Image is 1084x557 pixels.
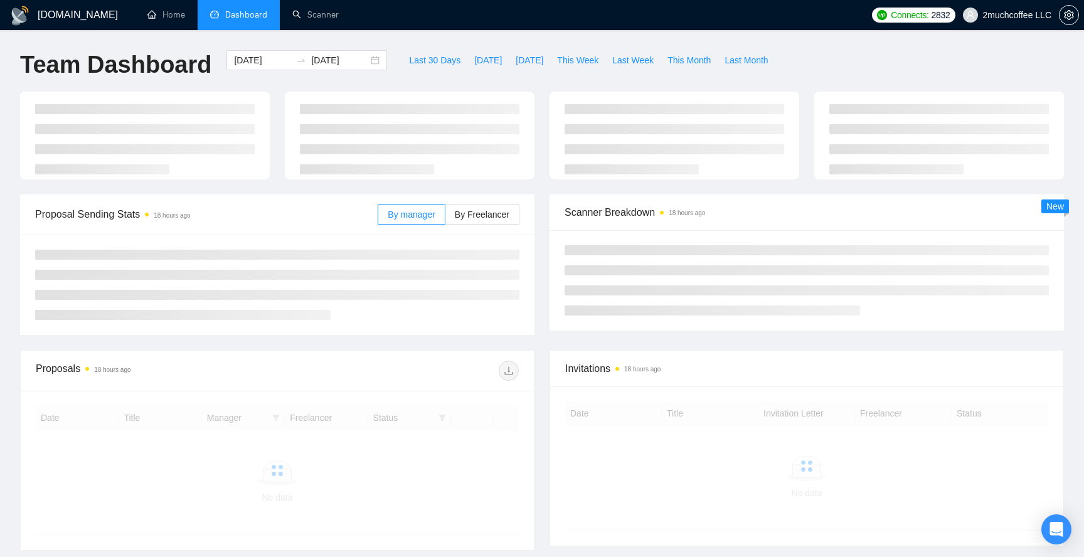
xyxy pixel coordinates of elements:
span: [DATE] [516,53,543,67]
span: to [296,55,306,65]
span: Dashboard [225,9,267,20]
input: Start date [234,53,291,67]
div: Proposals [36,361,277,381]
time: 18 hours ago [94,366,130,373]
button: [DATE] [509,50,550,70]
span: New [1046,201,1064,211]
time: 18 hours ago [669,210,705,216]
a: setting [1059,10,1079,20]
span: Proposal Sending Stats [35,206,378,222]
img: logo [10,6,30,26]
h1: Team Dashboard [20,50,211,80]
img: upwork-logo.png [877,10,887,20]
input: End date [311,53,368,67]
span: user [966,11,975,19]
span: By Freelancer [455,210,509,220]
button: Last Month [718,50,775,70]
span: Invitations [565,361,1048,376]
button: This Month [661,50,718,70]
span: setting [1060,10,1078,20]
span: 2832 [932,8,950,22]
button: setting [1059,5,1079,25]
a: searchScanner [292,9,339,20]
span: This Week [557,53,598,67]
button: [DATE] [467,50,509,70]
span: Last Month [725,53,768,67]
span: Last 30 Days [409,53,460,67]
span: By manager [388,210,435,220]
a: homeHome [147,9,185,20]
span: This Month [667,53,711,67]
span: Last Week [612,53,654,67]
span: Scanner Breakdown [565,204,1049,220]
span: Connects: [891,8,928,22]
button: Last Week [605,50,661,70]
span: swap-right [296,55,306,65]
span: dashboard [210,10,219,19]
button: This Week [550,50,605,70]
button: Last 30 Days [402,50,467,70]
div: Open Intercom Messenger [1041,514,1071,544]
time: 18 hours ago [624,366,661,373]
time: 18 hours ago [154,212,190,219]
span: [DATE] [474,53,502,67]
